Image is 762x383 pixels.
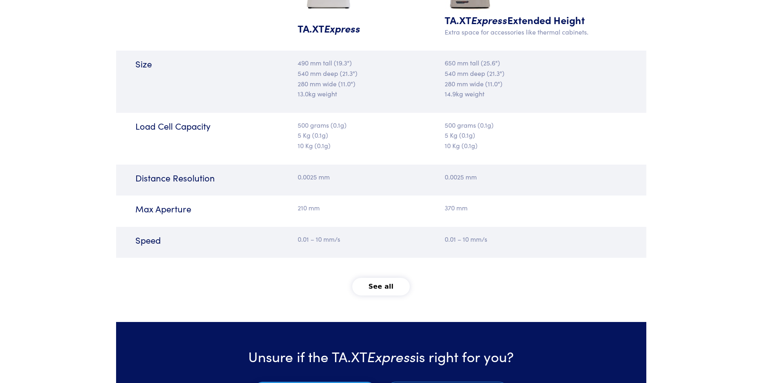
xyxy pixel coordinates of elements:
p: 0.0025 mm [445,172,597,182]
p: 650 mm tall (25.6") 540 mm deep (21.3") 280 mm wide (11.0") 14.9kg weight [445,58,597,99]
span: Express [324,21,360,35]
h6: Distance Resolution [135,172,288,184]
h6: Size [135,58,288,70]
p: 210 mm [298,203,376,213]
button: See all [352,278,410,295]
p: 0.01 – 10 mm/s [445,234,597,244]
p: 370 mm [445,203,597,213]
h6: Speed [135,234,288,247]
h6: Max Aperture [135,203,288,215]
p: 490 mm tall (19.3") 540 mm deep (21.3") 280 mm wide (11.0") 13.0kg weight [298,58,376,99]
p: 500 grams (0.1g) 5 Kg (0.1g) 10 Kg (0.1g) [445,120,597,151]
span: Express [367,346,416,366]
span: Express [471,13,507,27]
h5: TA.XT Extended Height [445,13,597,27]
p: 0.01 – 10 mm/s [298,234,376,244]
h3: Unsure if the TA.XT is right for you? [121,346,641,366]
h5: TA.XT [298,21,376,35]
p: 0.0025 mm [298,172,376,182]
p: Extra space for accessories like thermal cabinets. [445,27,597,37]
p: 500 grams (0.1g) 5 Kg (0.1g) 10 Kg (0.1g) [298,120,376,151]
h6: Load Cell Capacity [135,120,288,132]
